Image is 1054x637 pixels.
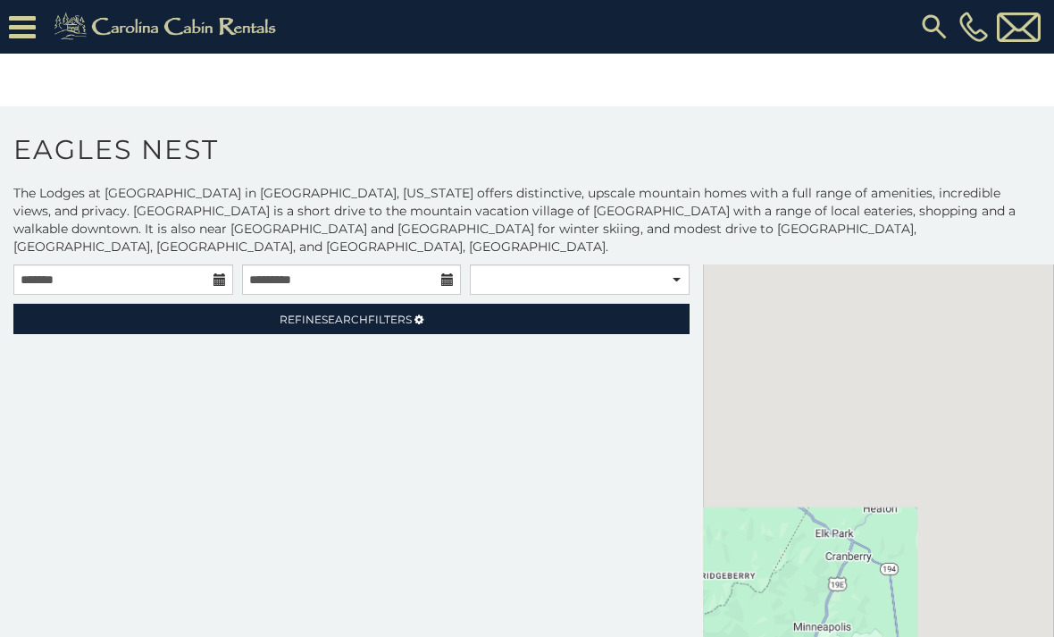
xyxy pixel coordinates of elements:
img: Khaki-logo.png [45,9,291,45]
a: [PHONE_NUMBER] [955,12,992,42]
span: Search [322,313,368,326]
img: search-regular.svg [918,11,950,43]
a: RefineSearchFilters [13,304,690,334]
span: Refine Filters [280,313,412,326]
